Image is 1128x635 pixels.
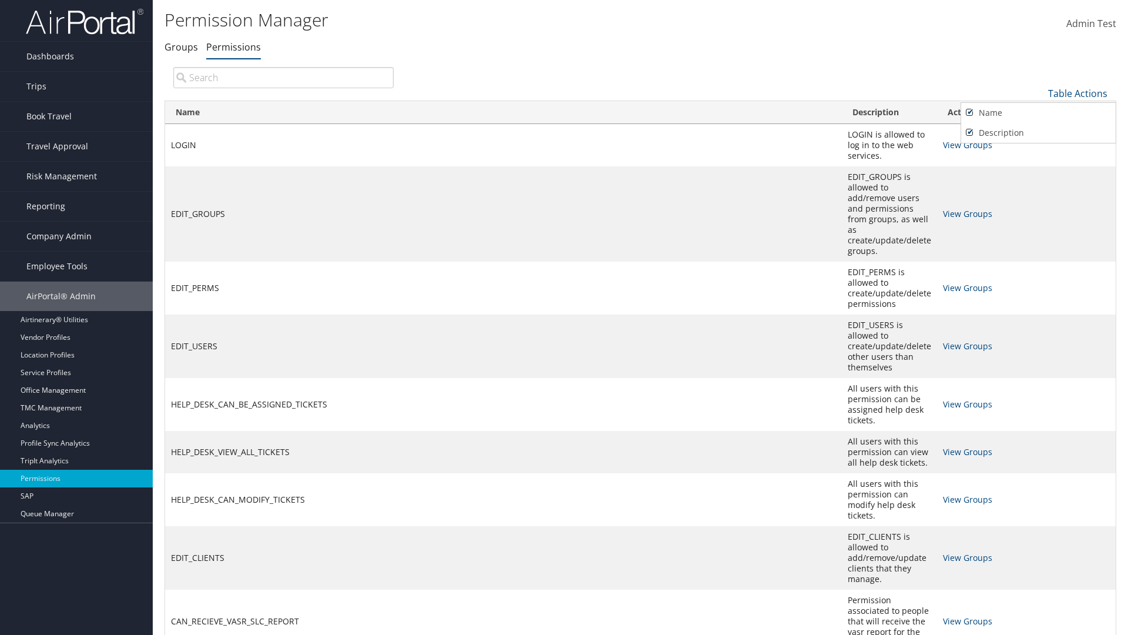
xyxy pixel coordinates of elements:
span: Book Travel [26,102,72,131]
span: Risk Management [26,162,97,191]
span: Reporting [26,192,65,221]
span: Travel Approval [26,132,88,161]
span: Dashboards [26,42,74,71]
span: Trips [26,72,46,101]
span: Company Admin [26,222,92,251]
span: Employee Tools [26,252,88,281]
a: Description [961,123,1116,143]
span: AirPortal® Admin [26,282,96,311]
a: Name [961,103,1116,123]
img: airportal-logo.png [26,8,143,35]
